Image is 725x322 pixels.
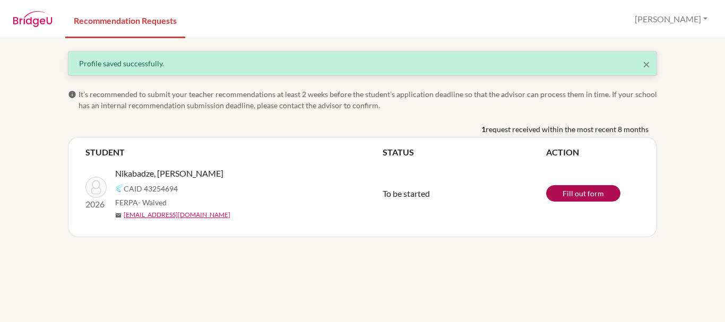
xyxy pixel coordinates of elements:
th: STATUS [383,146,546,159]
span: × [643,56,650,72]
span: - Waived [138,198,167,207]
a: Recommendation Requests [65,2,185,38]
span: It’s recommended to submit your teacher recommendations at least 2 weeks before the student’s app... [79,89,657,111]
button: Close [643,58,650,71]
span: info [68,90,76,99]
img: Common App logo [115,184,124,193]
div: Profile saved successfully. [79,58,646,69]
span: FERPA [115,197,167,208]
th: STUDENT [85,146,383,159]
span: request received within the most recent 8 months [486,124,649,135]
img: Nikabadze, Natali [85,177,107,198]
span: Nikabadze, [PERSON_NAME] [115,167,223,180]
img: BridgeU logo [13,11,53,27]
span: CAID 43254694 [124,183,178,194]
th: ACTION [546,146,640,159]
a: [EMAIL_ADDRESS][DOMAIN_NAME] [124,210,230,220]
b: 1 [481,124,486,135]
p: 2026 [85,198,107,211]
a: Fill out form [546,185,620,202]
span: To be started [383,188,430,198]
span: mail [115,212,122,219]
button: [PERSON_NAME] [630,9,712,29]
